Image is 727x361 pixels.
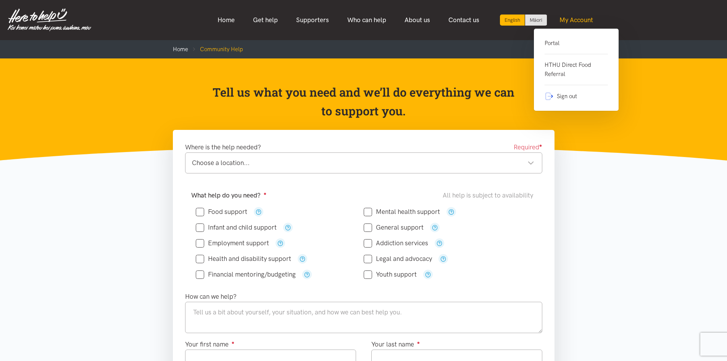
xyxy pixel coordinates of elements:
label: Infant and child support [196,224,277,231]
p: Tell us what you need and we’ll do everything we can to support you. [212,83,515,121]
sup: ● [539,142,542,148]
label: Employment support [196,240,269,246]
label: Addiction services [364,240,428,246]
div: All help is subject to availability [443,190,536,201]
a: Portal [545,39,608,54]
label: Food support [196,209,247,215]
div: Current language [500,15,525,26]
span: Required [514,142,542,152]
sup: ● [417,340,420,345]
a: Switch to Te Reo Māori [525,15,547,26]
li: Community Help [188,45,243,54]
a: Contact us [439,12,488,28]
label: General support [364,224,424,231]
div: Choose a location... [192,158,534,168]
label: Where is the help needed? [185,142,261,152]
label: Financial mentoring/budgeting [196,271,296,278]
a: Get help [244,12,287,28]
a: Supporters [287,12,338,28]
label: Your first name [185,339,235,350]
label: Youth support [364,271,417,278]
a: Who can help [338,12,395,28]
sup: ● [264,191,267,196]
a: HTHU Direct Food Referral [545,54,608,85]
div: Language toggle [500,15,547,26]
sup: ● [232,340,235,345]
a: Sign out [545,85,608,101]
a: My Account [550,12,602,28]
a: About us [395,12,439,28]
a: Home [173,46,188,53]
div: My Account [534,28,619,111]
a: Home [208,12,244,28]
label: What help do you need? [191,190,267,201]
label: Mental health support [364,209,440,215]
label: How can we help? [185,291,237,302]
label: Legal and advocacy [364,256,432,262]
label: Your last name [371,339,420,350]
label: Health and disability support [196,256,291,262]
img: Home [8,8,91,31]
